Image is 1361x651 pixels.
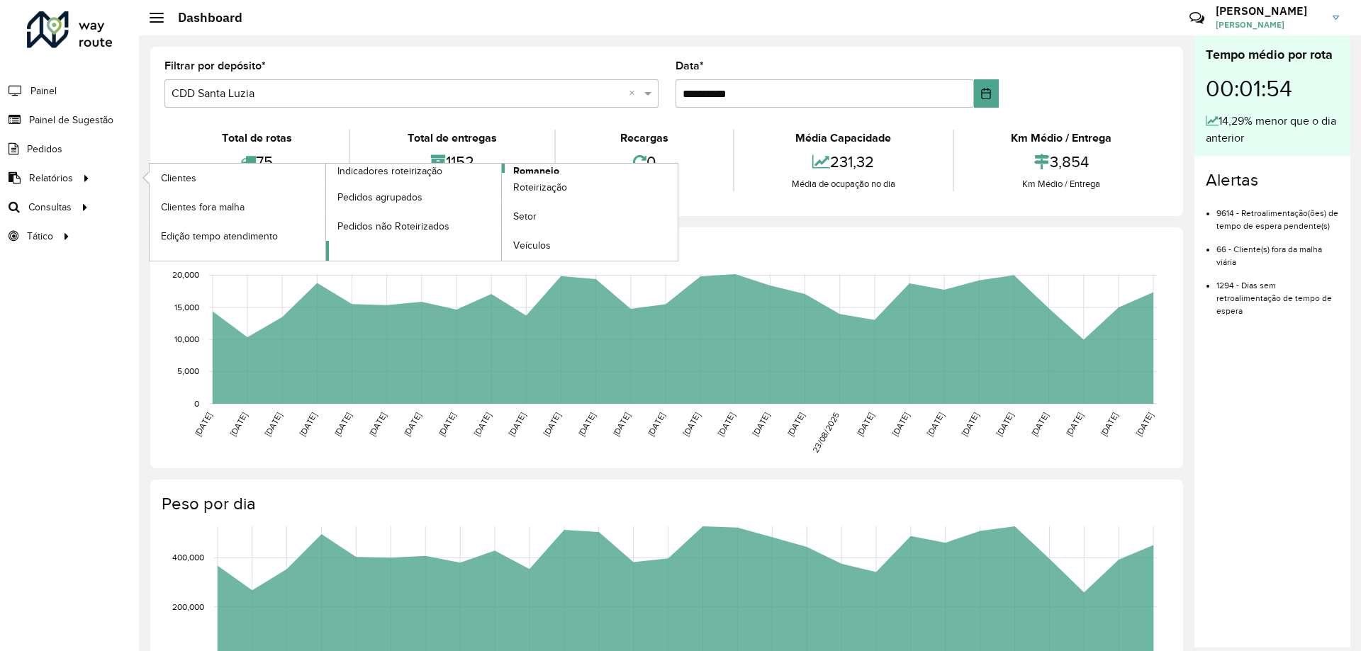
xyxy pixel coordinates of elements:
span: Romaneio [513,164,559,179]
text: [DATE] [611,411,632,438]
h2: Dashboard [164,10,242,26]
span: Tático [27,229,53,244]
text: [DATE] [542,411,562,438]
a: Pedidos agrupados [326,183,502,211]
span: Painel [30,84,57,98]
text: [DATE] [193,411,213,438]
text: [DATE] [367,411,388,438]
div: 3,854 [958,147,1165,177]
text: 0 [194,399,199,408]
div: 00:01:54 [1206,64,1339,113]
div: Média Capacidade [738,130,948,147]
div: 75 [168,147,345,177]
text: [DATE] [228,411,249,438]
span: Edição tempo atendimento [161,229,278,244]
span: Relatórios [29,171,73,186]
text: [DATE] [263,411,284,438]
text: 23/08/2025 [810,411,841,455]
text: [DATE] [437,411,457,438]
div: 0 [559,147,729,177]
li: 66 - Cliente(s) fora da malha viária [1216,232,1339,268]
text: [DATE] [960,411,980,438]
span: Consultas [28,200,72,215]
text: [DATE] [890,411,910,438]
span: Setor [513,209,537,224]
div: 14,29% menor que o dia anterior [1206,113,1339,147]
div: Total de rotas [168,130,345,147]
text: [DATE] [995,411,1015,438]
span: Pedidos [27,142,62,157]
text: [DATE] [716,411,736,438]
text: [DATE] [1099,411,1119,438]
a: Romaneio [326,164,678,261]
div: Média de ocupação no dia [738,177,948,191]
a: Roteirização [502,174,678,202]
text: 5,000 [177,367,199,376]
span: Indicadores roteirização [337,164,442,179]
span: Clientes [161,171,196,186]
span: Clear all [629,85,641,102]
a: Pedidos não Roteirizados [326,212,502,240]
span: Pedidos não Roteirizados [337,219,449,234]
text: [DATE] [1134,411,1155,438]
a: Clientes [150,164,325,192]
div: Km Médio / Entrega [958,177,1165,191]
text: [DATE] [472,411,493,438]
a: Setor [502,203,678,231]
text: 10,000 [174,334,199,344]
span: [PERSON_NAME] [1216,18,1322,31]
a: Indicadores roteirização [150,164,502,261]
text: [DATE] [507,411,527,438]
a: Veículos [502,232,678,260]
text: [DATE] [681,411,702,438]
text: 400,000 [172,553,204,562]
h4: Peso por dia [162,494,1169,514]
span: Veículos [513,238,551,253]
div: Total de entregas [354,130,550,147]
li: 9614 - Retroalimentação(ões) de tempo de espera pendente(s) [1216,196,1339,232]
div: 1152 [354,147,550,177]
h3: [PERSON_NAME] [1216,4,1322,18]
text: [DATE] [332,411,353,438]
text: [DATE] [576,411,597,438]
text: [DATE] [402,411,422,438]
text: 15,000 [174,302,199,312]
button: Choose Date [974,79,999,108]
label: Data [676,57,704,74]
li: 1294 - Dias sem retroalimentação de tempo de espera [1216,268,1339,317]
text: [DATE] [646,411,666,438]
a: Clientes fora malha [150,193,325,221]
span: Roteirização [513,180,567,195]
text: 20,000 [172,271,199,280]
span: Clientes fora malha [161,200,245,215]
div: Km Médio / Entrega [958,130,1165,147]
div: Tempo médio por rota [1206,45,1339,64]
span: Painel de Sugestão [29,113,113,128]
span: Pedidos agrupados [337,190,422,205]
div: Recargas [559,130,729,147]
text: [DATE] [1029,411,1050,438]
a: Contato Rápido [1182,3,1212,33]
text: [DATE] [298,411,318,438]
h4: Alertas [1206,170,1339,191]
text: [DATE] [925,411,946,438]
text: [DATE] [785,411,806,438]
a: Edição tempo atendimento [150,222,325,250]
div: 231,32 [738,147,948,177]
text: [DATE] [751,411,771,438]
text: [DATE] [1064,411,1085,438]
text: 200,000 [172,602,204,611]
text: [DATE] [855,411,875,438]
label: Filtrar por depósito [164,57,266,74]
